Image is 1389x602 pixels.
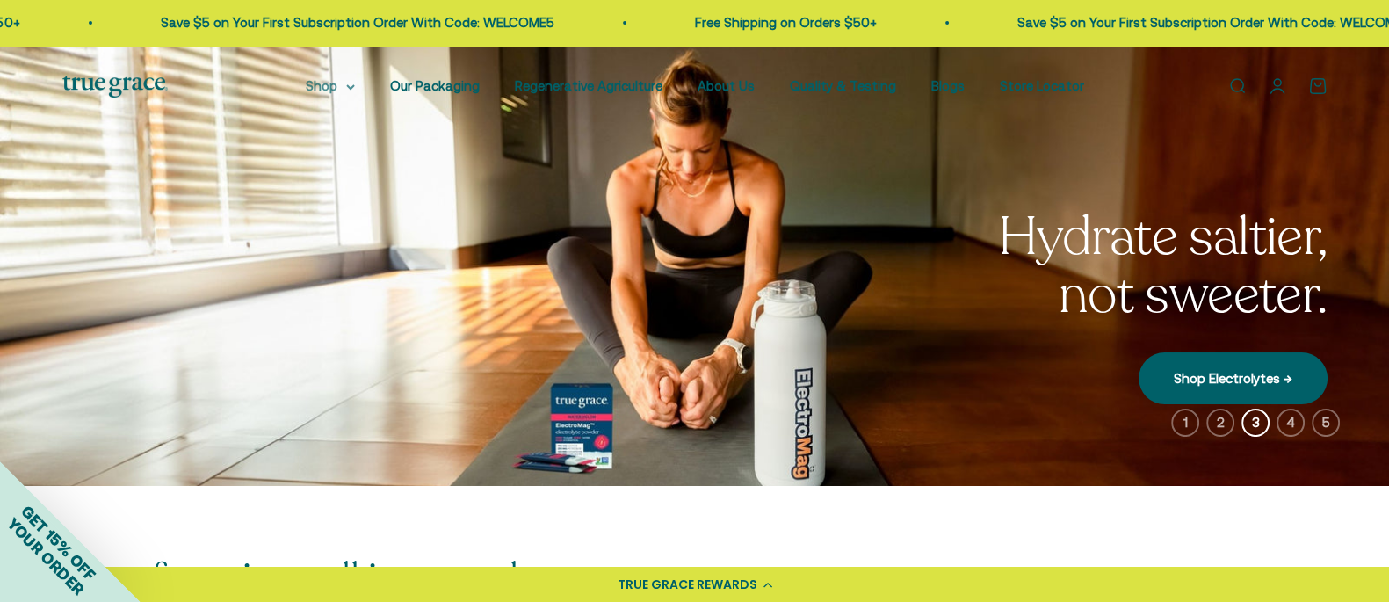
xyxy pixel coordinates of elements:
a: Free Shipping on Orders $50+ [693,15,875,30]
button: 2 [1206,409,1234,437]
a: Regenerative Agriculture [515,78,662,93]
button: 4 [1277,409,1305,437]
a: Our Packaging [390,78,480,93]
a: Quality & Testing [790,78,896,93]
button: 5 [1312,409,1340,437]
button: 3 [1241,409,1270,437]
button: 1 [1171,409,1199,437]
p: Save $5 on Your First Subscription Order With Code: WELCOME5 [159,12,553,33]
div: TRUE GRACE REWARDS [618,576,757,594]
span: GET 15% OFF [18,502,99,584]
split-lines: Hydrate saltier, not sweeter. [998,201,1327,331]
a: Blogs [931,78,965,93]
summary: Shop [306,76,355,97]
a: Shop Electrolytes → [1139,352,1328,403]
a: Store Locator [1000,78,1084,93]
a: About Us [698,78,755,93]
span: YOUR ORDER [4,514,88,598]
